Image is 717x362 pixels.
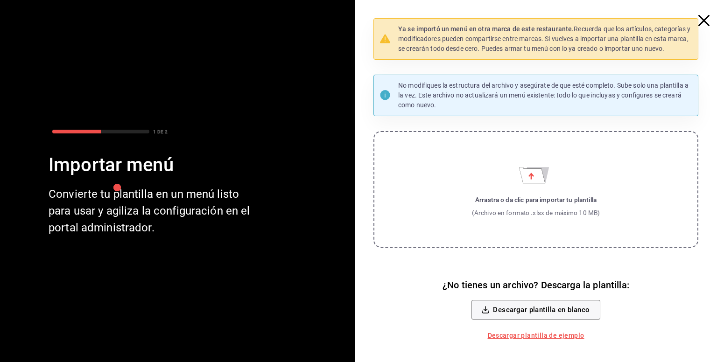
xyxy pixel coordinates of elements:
div: Importar menú [49,152,258,178]
label: Importar menú [373,131,698,248]
div: 1 DE 2 [153,128,168,135]
p: Recuerda que los artículos, categorías y modificadores pueden compartirse entre marcas. Si vuelve... [398,24,692,54]
strong: Ya se importó un menú en otra marca de este restaurante. [398,25,574,33]
div: Convierte tu plantilla en un menú listo para usar y agiliza la configuración en el portal adminis... [49,186,258,236]
p: No modifiques la estructura del archivo y asegúrate de que esté completo. Sube solo una plantilla... [398,81,692,110]
a: Descargar plantilla de ejemplo [484,327,588,344]
div: (Archivo en formato .xlsx de máximo 10 MB) [472,208,600,217]
button: Descargar plantilla en blanco [471,300,600,320]
div: Arrastra o da clic para importar tu plantilla [472,195,600,204]
h6: ¿No tienes un archivo? Descarga la plantilla: [443,278,629,292]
